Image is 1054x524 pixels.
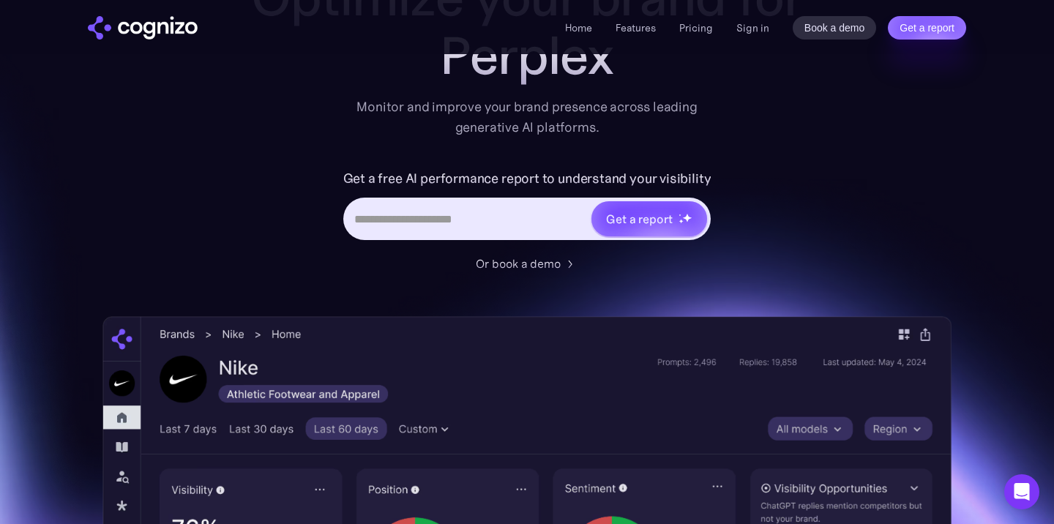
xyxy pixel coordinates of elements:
[1004,474,1039,509] div: Open Intercom Messenger
[679,219,684,224] img: star
[590,200,709,238] a: Get a reportstarstarstar
[616,21,656,34] a: Features
[606,210,672,228] div: Get a report
[679,214,681,216] img: star
[343,167,711,190] label: Get a free AI performance report to understand your visibility
[565,21,592,34] a: Home
[88,16,198,40] a: home
[736,19,769,37] a: Sign in
[793,16,877,40] a: Book a demo
[347,97,707,138] div: Monitor and improve your brand presence across leading generative AI platforms.
[234,26,820,85] div: Perplex
[682,213,692,222] img: star
[88,16,198,40] img: cognizo logo
[888,16,966,40] a: Get a report
[476,255,578,272] a: Or book a demo
[343,167,711,247] form: Hero URL Input Form
[476,255,561,272] div: Or book a demo
[679,21,713,34] a: Pricing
